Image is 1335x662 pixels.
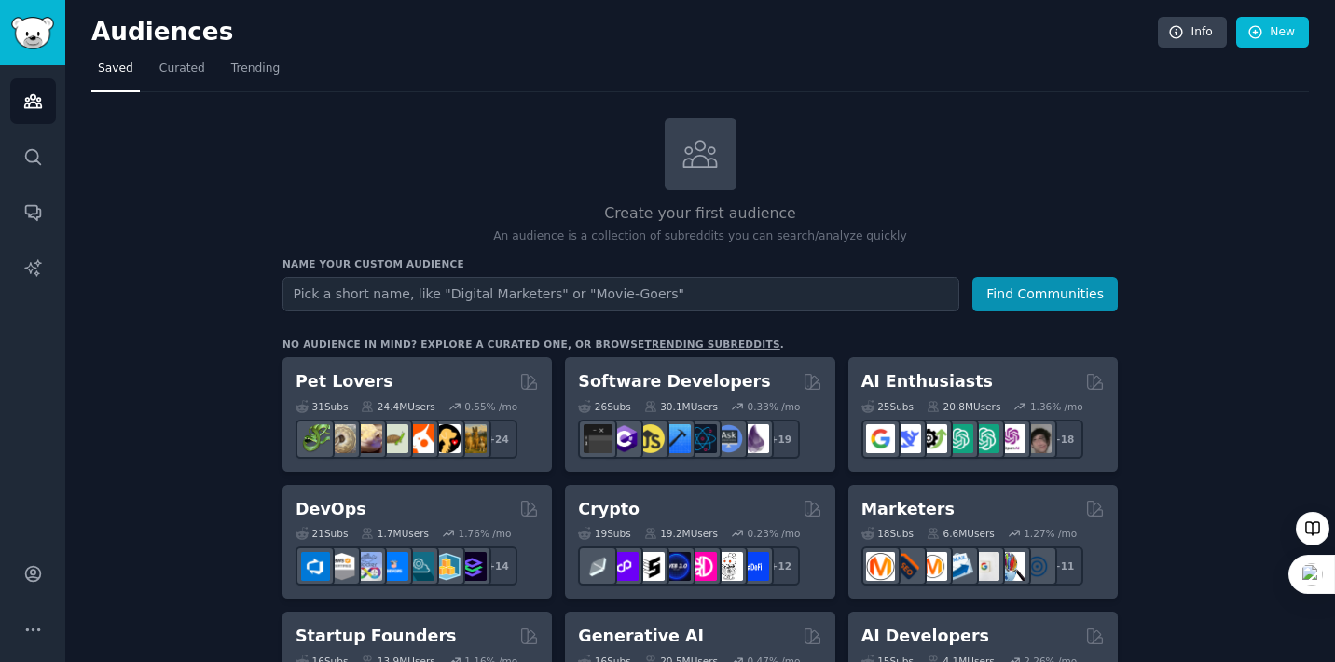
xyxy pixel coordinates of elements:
img: chatgpt_promptDesign [944,424,973,453]
a: Info [1158,17,1227,48]
img: web3 [662,552,691,581]
img: defi_ [740,552,769,581]
input: Pick a short name, like "Digital Marketers" or "Movie-Goers" [282,277,959,311]
img: GoogleGeminiAI [866,424,895,453]
span: Saved [98,61,133,77]
img: DeepSeek [892,424,921,453]
img: iOSProgramming [662,424,691,453]
div: 19 Sub s [578,527,630,540]
img: software [584,424,612,453]
img: herpetology [301,424,330,453]
img: googleads [970,552,999,581]
img: defiblockchain [688,552,717,581]
img: ArtificalIntelligence [1023,424,1052,453]
img: GummySearch logo [11,17,54,49]
img: platformengineering [406,552,434,581]
div: 1.76 % /mo [459,527,512,540]
img: ethstaker [636,552,665,581]
img: leopardgeckos [353,424,382,453]
img: Emailmarketing [944,552,973,581]
img: AWS_Certified_Experts [327,552,356,581]
div: + 19 [761,420,800,459]
a: Saved [91,54,140,92]
img: ethfinance [584,552,612,581]
div: 6.6M Users [927,527,995,540]
h2: Software Developers [578,370,770,393]
img: OpenAIDev [997,424,1025,453]
img: MarketingResearch [997,552,1025,581]
img: bigseo [892,552,921,581]
img: chatgpt_prompts_ [970,424,999,453]
img: CryptoNews [714,552,743,581]
h2: Crypto [578,498,640,521]
div: 0.23 % /mo [748,527,801,540]
h2: Pet Lovers [296,370,393,393]
img: PetAdvice [432,424,461,453]
div: 0.33 % /mo [748,400,801,413]
img: cockatiel [406,424,434,453]
h2: AI Enthusiasts [861,370,993,393]
div: 21 Sub s [296,527,348,540]
img: Docker_DevOps [353,552,382,581]
h2: Create your first audience [282,202,1118,226]
h2: DevOps [296,498,366,521]
div: 1.27 % /mo [1024,527,1077,540]
a: New [1236,17,1309,48]
img: azuredevops [301,552,330,581]
div: 24.4M Users [361,400,434,413]
img: elixir [740,424,769,453]
a: trending subreddits [644,338,779,350]
img: reactnative [688,424,717,453]
div: 0.55 % /mo [464,400,517,413]
div: 1.7M Users [361,527,429,540]
div: 26 Sub s [578,400,630,413]
div: No audience in mind? Explore a curated one, or browse . [282,338,784,351]
img: DevOpsLinks [379,552,408,581]
div: + 14 [478,546,517,586]
h2: Generative AI [578,625,704,648]
a: Curated [153,54,212,92]
div: + 12 [761,546,800,586]
h3: Name your custom audience [282,257,1118,270]
div: 18 Sub s [861,527,914,540]
div: 25 Sub s [861,400,914,413]
img: 0xPolygon [610,552,639,581]
h2: Marketers [861,498,955,521]
img: PlatformEngineers [458,552,487,581]
div: + 11 [1044,546,1083,586]
span: Trending [231,61,280,77]
div: + 24 [478,420,517,459]
button: Find Communities [972,277,1118,311]
div: + 18 [1044,420,1083,459]
img: OnlineMarketing [1023,552,1052,581]
img: turtle [379,424,408,453]
span: Curated [159,61,205,77]
img: ballpython [327,424,356,453]
img: dogbreed [458,424,487,453]
div: 19.2M Users [644,527,718,540]
a: Trending [225,54,286,92]
img: content_marketing [866,552,895,581]
h2: Startup Founders [296,625,456,648]
img: aws_cdk [432,552,461,581]
h2: Audiences [91,18,1158,48]
img: AskComputerScience [714,424,743,453]
img: AskMarketing [918,552,947,581]
div: 30.1M Users [644,400,718,413]
div: 1.36 % /mo [1030,400,1083,413]
div: 31 Sub s [296,400,348,413]
img: csharp [610,424,639,453]
h2: AI Developers [861,625,989,648]
p: An audience is a collection of subreddits you can search/analyze quickly [282,228,1118,245]
img: learnjavascript [636,424,665,453]
img: AItoolsCatalog [918,424,947,453]
div: 20.8M Users [927,400,1000,413]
